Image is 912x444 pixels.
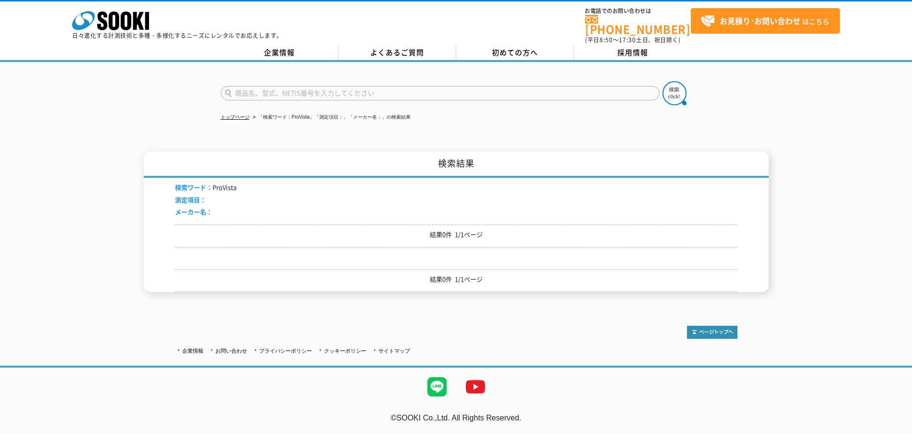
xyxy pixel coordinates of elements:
h1: 検索結果 [144,151,769,178]
a: 企業情報 [221,46,338,60]
img: トップページへ [687,326,737,339]
span: メーカー名： [175,207,212,216]
img: YouTube [456,368,495,406]
a: クッキーポリシー [324,348,366,354]
li: ProVista [175,183,237,193]
a: お見積り･お問い合わせはこちら [691,8,840,34]
li: 「検索ワード：ProVista」「測定項目：」「メーカー名：」の検索結果 [251,112,411,123]
a: お問い合わせ [215,348,247,354]
input: 商品名、型式、NETIS番号を入力してください [221,86,660,100]
span: 初めての方へ [492,47,538,58]
p: 日々進化する計測技術と多種・多様化するニーズにレンタルでお応えします。 [72,33,283,38]
span: はこちら [700,14,829,28]
strong: お見積り･お問い合わせ [720,15,800,26]
span: (平日 ～ 土日、祝日除く) [585,36,680,44]
a: よくあるご質問 [338,46,456,60]
p: 結果0件 1/1ページ [175,274,737,284]
a: 採用情報 [574,46,692,60]
a: プライバシーポリシー [259,348,312,354]
span: 検索ワード： [175,183,212,192]
a: サイトマップ [378,348,410,354]
span: お電話でのお問い合わせは [585,8,691,14]
a: 初めての方へ [456,46,574,60]
span: 測定項目： [175,195,206,204]
a: テストMail [875,423,912,432]
img: LINE [418,368,456,406]
p: 結果0件 1/1ページ [175,230,737,240]
img: btn_search.png [662,81,687,105]
span: 17:30 [619,36,636,44]
a: トップページ [221,114,250,120]
a: [PHONE_NUMBER] [585,15,691,35]
a: 企業情報 [182,348,203,354]
span: 8:50 [600,36,613,44]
